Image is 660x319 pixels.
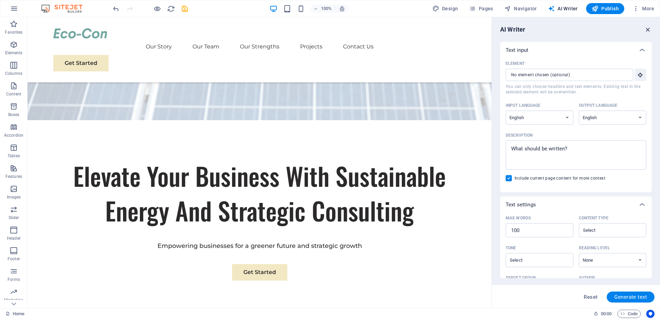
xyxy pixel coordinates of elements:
[548,5,578,12] span: AI Writer
[502,3,540,14] button: Navigator
[506,111,573,125] select: Input language
[430,3,461,14] div: Design (Ctrl+Alt+Y)
[646,310,654,318] button: Usercentrics
[592,5,619,12] span: Publish
[584,294,597,300] span: Reset
[515,175,605,181] span: Include current page content for more context
[112,5,120,13] i: Undo: Add element (Ctrl+Z)
[8,277,20,282] p: Forms
[580,292,601,303] button: Reset
[594,310,612,318] h6: Session time
[8,256,20,262] p: Footer
[466,3,496,14] button: Pages
[581,225,633,235] input: Content typeClear
[8,153,20,159] p: Tables
[506,69,628,81] input: ElementYou can only choose headline and text elements. Existing text in the selected element will...
[8,112,20,117] p: Boxes
[579,275,595,281] p: Author
[7,236,21,241] p: Header
[506,84,646,95] span: You can only choose headline and text elements. Existing text in the selected element will be ove...
[4,297,23,303] p: Marketing
[153,4,161,13] button: Click here to leave preview mode and continue editing
[5,174,22,179] p: Features
[620,310,638,318] span: Code
[500,213,652,308] div: Text settings
[5,71,22,76] p: Columns
[500,25,525,34] h6: AI Writer
[167,4,175,13] button: reload
[430,3,461,14] button: Design
[7,194,21,200] p: Images
[5,50,23,56] p: Elements
[607,292,654,303] button: Generate text
[469,5,493,12] span: Pages
[506,133,532,138] p: Description
[181,5,189,13] i: Save (Ctrl+S)
[579,103,618,108] p: Output language
[632,5,654,12] span: More
[635,69,646,81] button: ElementYou can only choose headline and text elements. Existing text in the selected element will...
[506,224,573,237] input: Max words
[506,47,528,54] p: Text input
[508,255,560,265] input: ToneClear
[586,3,624,14] button: Publish
[4,133,23,138] p: Accordion
[500,58,652,192] div: Text input
[167,5,175,13] i: Reload page
[506,215,531,221] p: Max words
[579,253,647,267] select: Reading level
[5,310,24,318] a: Click to cancel selection. Double-click to open Pages
[579,215,608,221] p: Content type
[579,111,647,125] select: Output language
[6,91,21,97] p: Content
[180,4,189,13] button: save
[339,5,345,12] i: On resize automatically adjust zoom level to fit chosen device.
[606,311,607,316] span: :
[432,5,458,12] span: Design
[601,310,612,318] span: 00 00
[630,3,657,14] button: More
[321,4,332,13] h6: 100%
[506,245,516,251] p: Tone
[500,196,652,213] div: Text settings
[500,42,652,58] div: Text input
[9,215,19,220] p: Slider
[506,61,525,66] p: Element
[112,4,120,13] button: undo
[40,4,91,13] img: Editor Logo
[5,30,22,35] p: Favorites
[579,245,610,251] p: Reading level
[614,294,647,300] span: Generate text
[506,201,536,208] p: Text settings
[506,275,536,281] p: Target group
[506,103,541,108] p: Input language
[509,144,643,166] textarea: Description
[617,310,641,318] button: Code
[311,4,335,13] button: 100%
[504,5,537,12] span: Navigator
[545,3,581,14] button: AI Writer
